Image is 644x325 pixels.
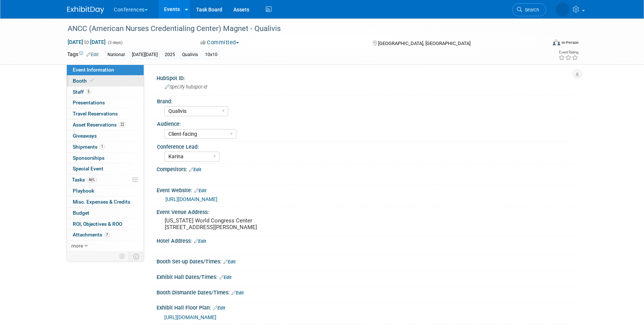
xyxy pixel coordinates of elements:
div: Hotel Address: [157,235,577,245]
span: Budget [73,210,89,216]
a: Edit [223,259,236,265]
div: Exhibit Hall Floor Plan: [157,302,577,312]
td: Toggle Event Tabs [129,252,144,261]
a: Shipments1 [67,142,144,152]
a: Edit [194,188,206,193]
a: Travel Reservations [67,108,144,119]
span: Travel Reservations [73,111,118,117]
a: Staff5 [67,87,144,97]
a: more [67,241,144,251]
span: 46% [87,177,97,183]
span: Attachments [73,232,110,238]
a: Special Event [67,163,144,174]
div: Event Format [503,38,579,49]
span: Event Information [73,67,114,73]
span: Staff [73,89,91,95]
div: Conference Lead: [157,141,573,151]
pre: [US_STATE] World Congress Center [STREET_ADDRESS][PERSON_NAME] [165,217,323,231]
span: Sponsorships [73,155,105,161]
div: Audience: [157,118,573,128]
span: Presentations [73,100,105,106]
a: Budget [67,208,144,218]
span: Tasks [72,177,97,183]
a: Attachments7 [67,229,144,240]
img: ExhibitDay [67,6,104,14]
td: Personalize Event Tab Strip [116,252,129,261]
a: Edit [219,275,232,280]
div: In-Person [561,40,579,45]
i: Booth reservation complete [90,79,94,83]
a: Edit [232,290,244,295]
img: Karina German [556,3,570,17]
a: [URL][DOMAIN_NAME] [164,314,216,320]
a: Asset Reservations22 [67,120,144,130]
a: Booth [67,76,144,86]
span: Playbook [73,188,94,194]
div: Event Website: [157,185,577,194]
span: Misc. Expenses & Credits [73,199,130,205]
div: HubSpot ID: [157,73,577,82]
button: Committed [198,39,242,46]
span: Giveaways [73,133,97,139]
a: Edit [194,239,206,244]
a: Misc. Expenses & Credits [67,197,144,207]
span: Search [522,7,539,13]
span: Asset Reservations [73,122,126,128]
span: Shipments [73,144,105,150]
div: Exhibit Hall Dates/Times: [157,272,577,281]
div: Event Rating [558,51,578,54]
div: National [105,51,127,59]
img: Format-Inperson.png [553,39,560,45]
a: Event Information [67,65,144,75]
a: Giveaways [67,131,144,141]
span: more [71,243,83,249]
span: [GEOGRAPHIC_DATA], [GEOGRAPHIC_DATA] [378,41,470,46]
a: Search [512,3,546,16]
a: [URL][DOMAIN_NAME] [165,196,217,202]
span: 1 [99,144,105,149]
div: [DATE][DATE] [130,51,160,59]
a: Sponsorships [67,153,144,163]
a: Playbook [67,186,144,196]
span: ROI, Objectives & ROO [73,221,122,227]
span: 7 [104,232,110,238]
span: 5 [86,89,91,94]
span: to [83,39,90,45]
span: [DATE] [DATE] [67,39,106,45]
span: Specify hubspot id [165,84,207,90]
div: Qualivis [180,51,200,59]
a: Edit [86,52,99,57]
span: Booth [73,78,95,84]
div: ANCC (American Nurses Credentialing Center) Magnet - Qualivis [65,22,535,35]
div: 2025 [162,51,177,59]
span: 22 [119,122,126,127]
span: (3 days) [107,40,123,45]
div: Competitors: [157,164,577,173]
div: Event Venue Address: [157,207,577,216]
a: Presentations [67,97,144,108]
div: Booth Set-up Dates/Times: [157,256,577,266]
td: Tags [67,51,99,59]
a: Edit [213,305,225,311]
a: ROI, Objectives & ROO [67,219,144,229]
a: Tasks46% [67,174,144,185]
span: Special Event [73,166,103,172]
a: Edit [189,167,201,172]
div: 10x10 [203,51,220,59]
div: Booth Dismantle Dates/Times: [157,287,577,297]
div: Brand: [157,96,573,105]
